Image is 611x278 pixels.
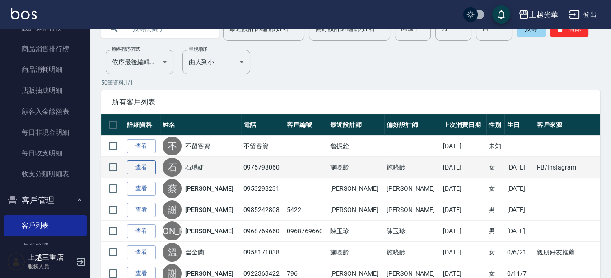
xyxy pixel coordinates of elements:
a: 石瑀婕 [185,163,204,172]
td: 5422 [285,199,328,221]
div: 石 [163,158,182,177]
span: 所有客戶列表 [112,98,589,107]
td: 0968769660 [241,221,285,242]
p: 50 筆資料, 1 / 1 [101,79,600,87]
a: 店販抽成明細 [4,80,87,101]
td: 男 [486,221,505,242]
a: 卡券管理 [4,236,87,257]
div: 蔡 [163,179,182,198]
th: 詳細資料 [125,114,160,136]
a: 查看 [127,224,156,238]
p: 服務人員 [28,262,74,270]
td: [DATE] [441,221,486,242]
a: 收支分類明細表 [4,164,87,184]
a: 顧客入金餘額表 [4,101,87,122]
a: 商品銷售排行榜 [4,38,87,59]
a: 查看 [127,139,156,153]
td: [PERSON_NAME] [384,199,441,221]
button: 登出 [565,6,600,23]
label: 顧客排序方式 [112,46,140,52]
td: 親朋好友推薦 [535,242,600,263]
a: 商品消耗明細 [4,59,87,80]
td: [DATE] [441,136,486,157]
a: 查看 [127,182,156,196]
td: 女 [486,157,505,178]
td: [DATE] [504,221,534,242]
img: Logo [11,8,37,19]
a: 每日非現金明細 [4,122,87,143]
td: [DATE] [441,178,486,199]
a: [PERSON_NAME] [185,226,233,236]
div: 謝 [163,200,182,219]
div: 由大到小 [182,50,250,74]
td: 0975798060 [241,157,285,178]
td: 0985242808 [241,199,285,221]
th: 上次消費日期 [441,114,486,136]
th: 最近設計師 [328,114,384,136]
a: [PERSON_NAME] [185,184,233,193]
td: 施喨齡 [328,242,384,263]
button: 客戶管理 [4,188,87,212]
td: 詹振銓 [328,136,384,157]
button: save [492,5,510,24]
th: 姓名 [160,114,241,136]
td: 不留客資 [241,136,285,157]
td: [DATE] [504,199,534,221]
td: [DATE] [441,157,486,178]
div: 溫 [163,243,182,262]
th: 電話 [241,114,285,136]
td: 陳玉珍 [384,221,441,242]
td: 女 [486,242,505,263]
td: [DATE] [504,157,534,178]
th: 性別 [486,114,505,136]
td: 女 [486,178,505,199]
th: 偏好設計師 [384,114,441,136]
div: 依序最後編輯時間 [106,50,173,74]
td: [DATE] [441,199,486,221]
th: 生日 [504,114,534,136]
td: 陳玉珍 [328,221,384,242]
td: 施喨齡 [328,157,384,178]
a: 查看 [127,160,156,174]
td: 0/6/21 [504,242,534,263]
td: 施喨齡 [384,242,441,263]
div: 不 [163,137,182,155]
th: 客戶編號 [285,114,328,136]
a: 不留客資 [185,141,210,151]
div: [PERSON_NAME] [163,221,182,240]
th: 客戶來源 [535,114,600,136]
td: 0953298231 [241,178,285,199]
a: 溫金蘭 [185,248,204,257]
a: [PERSON_NAME] [185,269,233,278]
td: [PERSON_NAME] [384,178,441,199]
td: 0968769660 [285,221,328,242]
a: 每日收支明細 [4,143,87,164]
td: 施喨齡 [384,157,441,178]
button: 上越光華 [515,5,562,24]
a: 查看 [127,203,156,217]
img: Person [7,253,25,271]
td: 男 [486,199,505,221]
a: 客戶列表 [4,215,87,236]
td: FB/Instagram [535,157,600,178]
label: 呈現順序 [189,46,208,52]
div: 上越光華 [529,9,558,20]
td: [DATE] [441,242,486,263]
td: [PERSON_NAME] [328,178,384,199]
a: [PERSON_NAME] [185,205,233,214]
td: 未知 [486,136,505,157]
td: [PERSON_NAME] [328,199,384,221]
a: 查看 [127,245,156,259]
td: [DATE] [504,178,534,199]
h5: 上越三重店 [28,253,74,262]
td: 0958171038 [241,242,285,263]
